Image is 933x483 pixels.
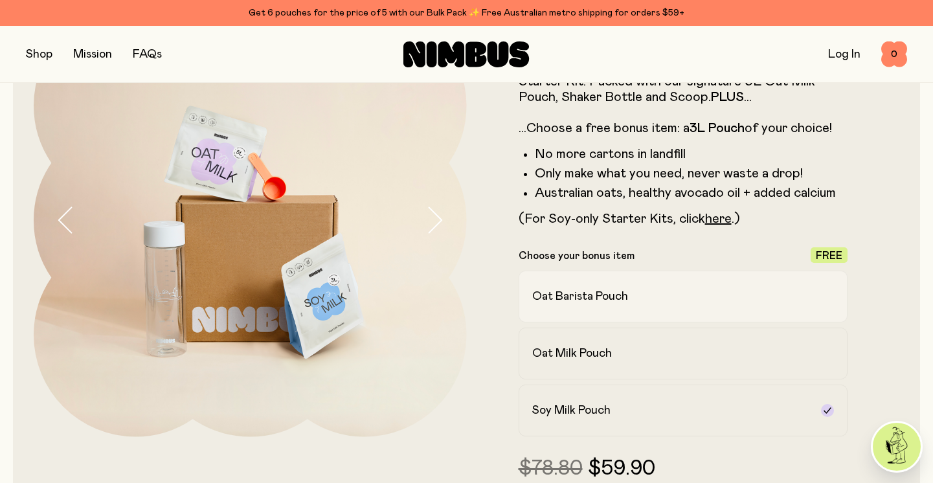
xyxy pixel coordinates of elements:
p: Choose your bonus item [519,249,635,262]
li: Only make what you need, never waste a drop! [535,166,848,181]
li: No more cartons in landfill [535,146,848,162]
strong: Pouch [708,122,745,135]
a: FAQs [133,49,162,60]
h2: Oat Barista Pouch [532,289,628,304]
a: Mission [73,49,112,60]
a: Log In [828,49,860,60]
p: Say hello to your new daily routine, with the Nimbus Starter Kit. Packed with our signature 5L Oa... [519,58,848,136]
span: $59.90 [588,458,655,479]
strong: PLUS [711,91,744,104]
div: Get 6 pouches for the price of 5 with our Bulk Pack ✨ Free Australian metro shipping for orders $59+ [26,5,907,21]
h2: Soy Milk Pouch [532,403,611,418]
span: Free [816,251,842,261]
li: Australian oats, healthy avocado oil + added calcium [535,185,848,201]
h2: Oat Milk Pouch [532,346,612,361]
span: $78.80 [519,458,583,479]
a: here [705,212,732,225]
p: (For Soy-only Starter Kits, click .) [519,211,848,227]
img: agent [873,423,921,471]
strong: 3L [690,122,705,135]
button: 0 [881,41,907,67]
